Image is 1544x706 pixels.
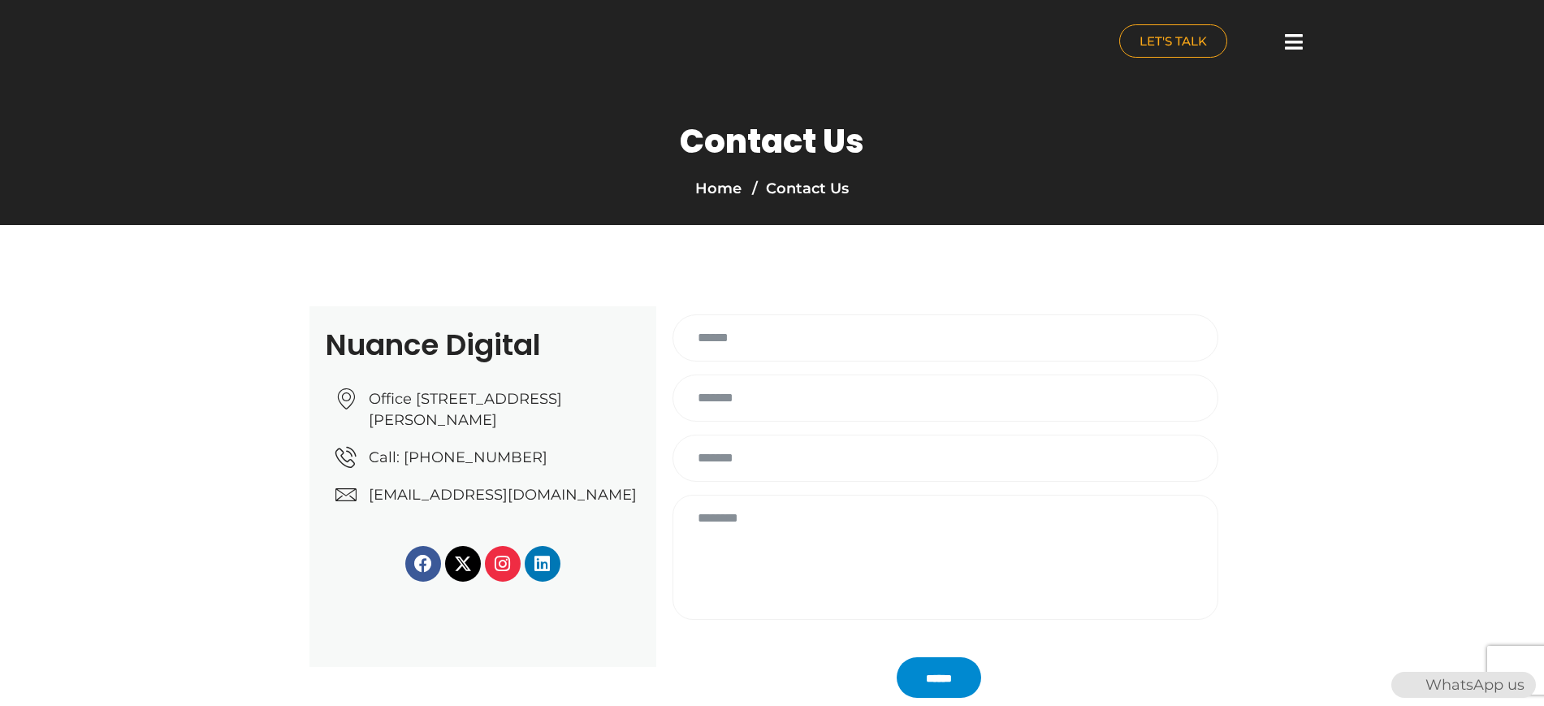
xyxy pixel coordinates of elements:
h1: Contact Us [680,122,864,161]
a: LET'S TALK [1119,24,1227,58]
a: Call: [PHONE_NUMBER] [335,447,640,468]
div: WhatsApp us [1391,672,1536,698]
img: nuance-qatar_logo [196,8,332,79]
a: WhatsAppWhatsApp us [1391,676,1536,694]
span: Call: [PHONE_NUMBER] [365,447,547,468]
span: [EMAIL_ADDRESS][DOMAIN_NAME] [365,484,637,505]
a: Office [STREET_ADDRESS][PERSON_NAME] [335,388,640,431]
li: Contact Us [748,177,849,200]
a: nuance-qatar_logo [196,8,764,79]
span: Office [STREET_ADDRESS][PERSON_NAME] [365,388,640,431]
a: [EMAIL_ADDRESS][DOMAIN_NAME] [335,484,640,505]
img: WhatsApp [1393,672,1419,698]
h2: Nuance Digital [326,331,640,360]
form: Contact form [664,314,1227,659]
span: LET'S TALK [1140,35,1207,47]
a: Home [695,180,742,197]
